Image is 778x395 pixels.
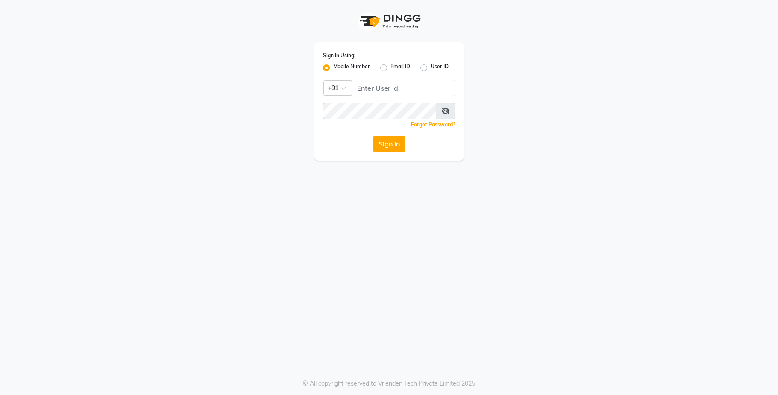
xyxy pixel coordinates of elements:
label: Email ID [390,63,410,73]
input: Username [352,80,455,96]
button: Sign In [373,136,405,152]
label: Sign In Using: [323,52,355,59]
label: User ID [431,63,449,73]
input: Username [323,103,436,119]
a: Forgot Password? [411,121,455,128]
img: logo1.svg [355,9,423,34]
label: Mobile Number [333,63,370,73]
